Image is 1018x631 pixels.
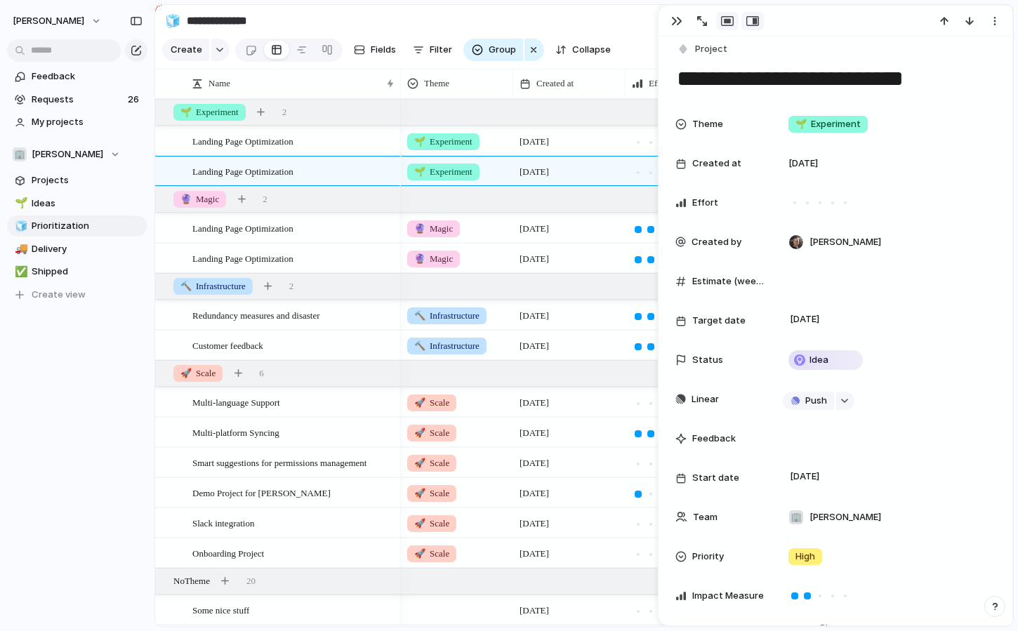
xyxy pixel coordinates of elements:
[180,107,192,117] span: 🌱
[180,192,219,206] span: Magic
[550,39,616,61] button: Collapse
[786,311,824,328] span: [DATE]
[7,215,147,237] div: 🧊Prioritization
[192,484,331,500] span: Demo Project for [PERSON_NAME]
[520,309,549,323] span: [DATE]
[32,265,143,279] span: Shipped
[13,242,27,256] button: 🚚
[520,222,549,236] span: [DATE]
[809,235,881,249] span: [PERSON_NAME]
[805,394,827,408] span: Push
[414,252,453,266] span: Magic
[7,284,147,305] button: Create view
[162,39,209,61] button: Create
[192,514,254,531] span: Slack integration
[424,77,449,91] span: Theme
[32,173,143,187] span: Projects
[414,396,449,410] span: Scale
[180,194,192,204] span: 🔮
[692,471,739,485] span: Start date
[674,39,732,60] button: Project
[414,426,449,440] span: Scale
[13,219,27,233] button: 🧊
[32,115,143,129] span: My projects
[414,518,425,529] span: 🚀
[7,112,147,133] a: My projects
[7,89,147,110] a: Requests26
[192,602,249,618] span: Some nice stuff
[414,486,449,500] span: Scale
[520,135,549,149] span: [DATE]
[32,197,143,211] span: Ideas
[7,239,147,260] a: 🚚Delivery
[430,43,452,57] span: Filter
[463,39,523,61] button: Group
[692,432,736,446] span: Feedback
[693,510,718,524] span: Team
[15,241,25,257] div: 🚚
[414,166,425,177] span: 🌱
[489,43,516,57] span: Group
[414,309,480,323] span: Infrastructure
[414,135,472,149] span: Experiment
[15,218,25,234] div: 🧊
[414,397,425,408] span: 🚀
[809,353,828,367] span: Idea
[692,353,723,367] span: Status
[414,165,472,179] span: Experiment
[192,133,293,149] span: Landing Page Optimization
[371,43,396,57] span: Fields
[282,105,287,119] span: 2
[407,39,458,61] button: Filter
[788,157,818,171] span: [DATE]
[520,165,549,179] span: [DATE]
[414,488,425,498] span: 🚀
[209,77,230,91] span: Name
[414,310,425,321] span: 🔨
[414,222,453,236] span: Magic
[692,196,718,210] span: Effort
[192,163,293,179] span: Landing Page Optimization
[192,337,263,353] span: Customer feedback
[128,93,142,107] span: 26
[348,39,402,61] button: Fields
[192,424,279,440] span: Multi-platform Syncing
[692,392,719,406] span: Linear
[246,574,256,588] span: 20
[180,105,239,119] span: Experiment
[414,253,425,264] span: 🔮
[520,456,549,470] span: [DATE]
[192,250,293,266] span: Landing Page Optimization
[7,193,147,214] div: 🌱Ideas
[289,279,294,293] span: 2
[15,195,25,211] div: 🌱
[520,486,549,500] span: [DATE]
[649,77,670,91] span: Effort
[171,43,202,57] span: Create
[520,252,549,266] span: [DATE]
[695,42,727,56] span: Project
[795,550,815,564] span: High
[15,264,25,280] div: ✅
[809,510,881,524] span: [PERSON_NAME]
[414,339,480,353] span: Infrastructure
[414,340,425,351] span: 🔨
[192,220,293,236] span: Landing Page Optimization
[520,517,549,531] span: [DATE]
[414,456,449,470] span: Scale
[32,69,143,84] span: Feedback
[692,314,746,328] span: Target date
[572,43,611,57] span: Collapse
[180,366,216,380] span: Scale
[7,261,147,282] a: ✅Shipped
[520,604,549,618] span: [DATE]
[263,192,267,206] span: 2
[32,93,124,107] span: Requests
[692,157,741,171] span: Created at
[536,77,574,91] span: Created at
[32,219,143,233] span: Prioritization
[789,510,803,524] div: 🏢
[32,288,86,302] span: Create view
[692,117,723,131] span: Theme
